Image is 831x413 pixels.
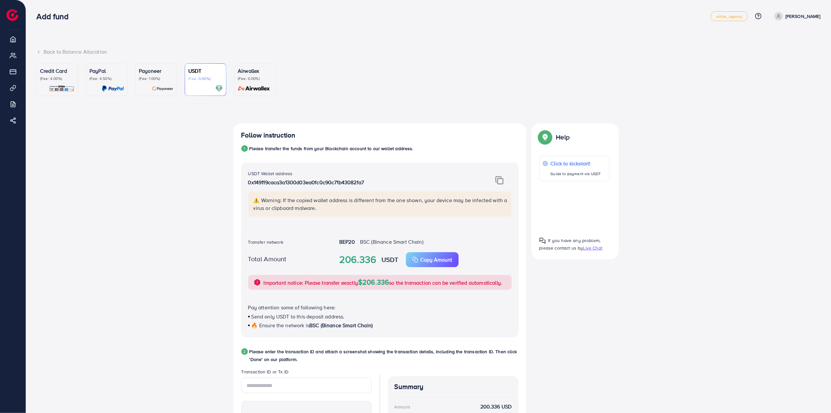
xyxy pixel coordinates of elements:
p: Credit Card [40,67,74,75]
img: Popup guide [539,238,546,244]
span: 🔥 Ensure the network is [251,322,310,329]
label: Total Amount [248,254,287,264]
p: Pay attention some of following here: [248,303,512,311]
a: white_agency [711,11,748,21]
button: Copy Amount [406,252,459,267]
img: card [49,85,74,92]
img: img [495,176,503,185]
p: Copy Amount [420,256,452,264]
div: Back to Balance Allocation [36,48,821,56]
h4: Summary [395,383,512,391]
p: [PERSON_NAME] [785,12,821,20]
p: Important notice: Please transfer exactly so the transaction can be verified automatically. [264,278,503,287]
strong: BEP20 [339,238,355,245]
p: PayPal [89,67,124,75]
span: white_agency [716,14,743,19]
div: Amount [395,404,410,410]
strong: 206.336 [339,252,376,267]
span: Live Chat [583,245,602,251]
p: Payoneer [139,67,173,75]
p: Click to kickstart! [551,160,601,167]
span: $206.336 [358,277,389,287]
p: Please enter the transaction ID and attach a screenshot showing the transaction details, includin... [249,348,518,363]
span: BSC (Binance Smart Chain) [360,238,423,245]
iframe: Chat [803,384,826,408]
p: Send only USDT to this deposit address. [248,313,512,320]
strong: 200.336 USD [480,403,512,410]
div: 2 [241,348,248,355]
div: 1 [241,145,248,152]
p: (Fee: 4.50%) [89,76,124,81]
h3: Add fund [36,12,74,21]
label: Transfer network [248,239,284,245]
a: [PERSON_NAME] [772,12,821,20]
p: USDT [188,67,223,75]
p: Help [556,133,570,141]
p: ⚠️ Warning: If the copied wallet address is different from the one shown, your device may be infe... [253,196,508,212]
p: (Fee: 0.00%) [188,76,223,81]
p: Please transfer the funds from your Blockchain account to our wallet address. [249,145,413,152]
p: (Fee: 1.00%) [139,76,173,81]
span: BSC (Binance Smart Chain) [309,322,373,329]
img: card [102,85,124,92]
p: (Fee: 0.00%) [238,76,272,81]
img: card [152,85,173,92]
span: If you have any problem, please contact us by [539,237,601,251]
p: Guide to payment via USDT [551,170,601,178]
p: Airwallex [238,67,272,75]
label: USDT Wallet address [248,170,293,177]
img: alert [253,278,261,286]
img: logo [7,9,18,21]
img: Popup guide [539,131,551,143]
h4: Follow instruction [241,131,296,139]
strong: USDT [382,255,398,264]
img: card [236,85,272,92]
legend: Transaction ID or Tx ID [241,368,372,378]
p: (Fee: 4.00%) [40,76,74,81]
p: 0x149119caca3a1300d03ea0fc0c90c71b43082fa7 [248,178,466,186]
img: card [215,85,223,92]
